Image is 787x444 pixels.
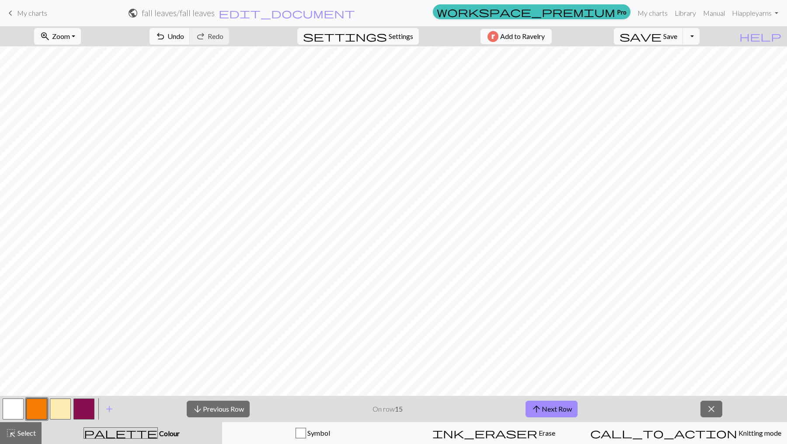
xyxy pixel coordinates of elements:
[306,429,330,437] span: Symbol
[433,4,630,19] a: Pro
[6,427,16,439] span: highlight_alt
[526,401,578,417] button: Next Row
[5,6,47,21] a: My charts
[128,7,138,19] span: public
[297,28,419,45] button: SettingsSettings
[373,404,403,414] p: On row
[739,30,781,42] span: help
[634,4,671,22] a: My charts
[34,28,81,45] button: Zoom
[155,30,166,42] span: undo
[389,31,413,42] span: Settings
[303,30,387,42] span: settings
[5,7,16,19] span: keyboard_arrow_left
[728,4,782,22] a: Hiappleyarns
[158,429,180,437] span: Colour
[620,30,662,42] span: save
[222,422,404,444] button: Symbol
[403,422,585,444] button: Erase
[700,4,728,22] a: Manual
[706,403,717,415] span: close
[614,28,683,45] button: Save
[42,422,222,444] button: Colour
[84,427,157,439] span: palette
[303,31,387,42] i: Settings
[150,28,190,45] button: Undo
[488,31,498,42] img: Ravelry
[219,7,355,19] span: edit_document
[16,429,36,437] span: Select
[17,9,47,17] span: My charts
[104,403,115,415] span: add
[481,29,552,44] button: Add to Ravelry
[192,403,203,415] span: arrow_downward
[737,429,781,437] span: Knitting mode
[142,8,215,18] h2: fall leaves / fall leaves
[663,32,677,40] span: Save
[187,401,250,417] button: Previous Row
[590,427,737,439] span: call_to_action
[537,429,555,437] span: Erase
[585,422,787,444] button: Knitting mode
[52,32,70,40] span: Zoom
[40,30,50,42] span: zoom_in
[395,405,403,413] strong: 15
[167,32,184,40] span: Undo
[432,427,537,439] span: ink_eraser
[437,6,615,18] span: workspace_premium
[671,4,700,22] a: Library
[531,403,542,415] span: arrow_upward
[500,31,545,42] span: Add to Ravelry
